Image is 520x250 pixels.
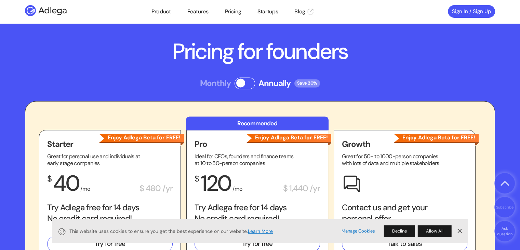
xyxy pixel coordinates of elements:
span: question [497,232,512,236]
p: Growth [342,135,467,153]
span: /mo [80,185,90,192]
span: /mo [232,185,242,192]
span: Great for personal use and individuals at early stage companies [47,153,140,167]
img: Adlega logo [25,5,92,16]
p: Pro [195,135,320,153]
a: Blog [294,8,314,16]
span: 40 [53,169,79,198]
div: Enjoy Adlega Beta for FREE! [99,134,184,146]
span: Ideal for CEOs, founders and finance teams at 10 to 50-person companies [195,153,293,167]
span: $ [195,173,199,184]
svg: Cookie Icon [57,227,66,236]
a: Learn More [248,228,273,234]
h2: Pricing for founders [25,41,495,65]
span: $ [47,173,52,184]
span: $ 480 /yr [139,183,173,194]
button: Decline [384,225,415,237]
a: Dismiss Banner [454,226,465,236]
p: Starter [47,135,173,153]
span: Annually [258,78,291,89]
span: Ask [502,226,508,231]
a: Features [187,8,208,16]
span: $ 1,440 /yr [283,183,320,194]
a: Pricing [225,8,241,16]
i: Save 20% [294,79,320,87]
div: Recommended [186,116,329,130]
button: Allow All [418,225,452,237]
div: Enjoy Adlega Beta for FREE! [246,134,331,146]
a: Startups [257,8,278,16]
a: Manage Cookies [342,228,375,235]
div: Enjoy Adlega Beta for FREE! [394,134,479,146]
p: Try Adlega free for 14 days No credit card required! [195,202,320,224]
a: Product [151,8,171,16]
span: This website uses cookies to ensure you get the best experience on our website. [69,228,332,235]
span: Great for 50- to 1000-person companies with lots of data and multiple stakeholders [342,153,439,167]
p: Contact us and get your personal offer [342,202,467,224]
a: Sign In / Sign Up [448,5,495,18]
span: Monthly [200,78,231,89]
span: 120 [200,169,231,198]
p: Try Adlega free for 14 days No credit card required! [47,202,173,224]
